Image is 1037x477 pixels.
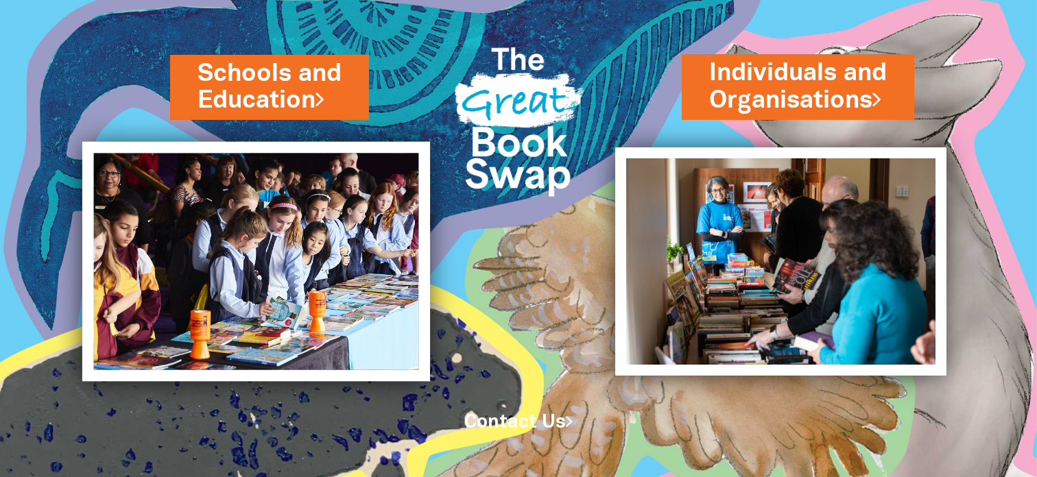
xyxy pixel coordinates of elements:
a: Schools andEducation [198,57,342,117]
a: Contact Us [464,414,573,431]
img: Schools and Education [82,142,430,381]
img: Individuals and Organisations [615,147,946,376]
img: Great Bookswap logo [442,16,595,218]
a: Individuals andOrganisations [709,56,887,117]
